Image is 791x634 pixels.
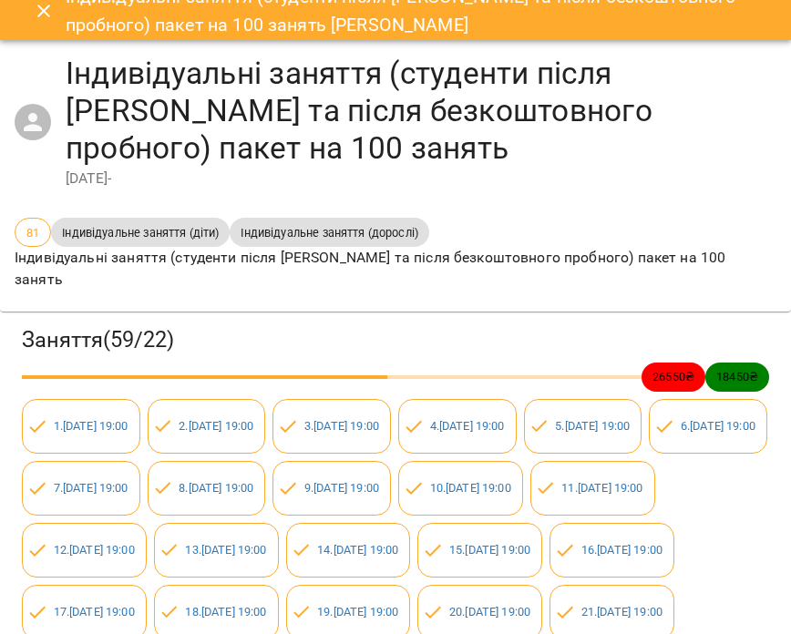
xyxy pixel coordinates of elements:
a: 10.[DATE] 19:00 [430,481,511,495]
h3: Заняття ( 59 / 22 ) [22,326,769,354]
h4: Індивідуальні заняття (студенти після [PERSON_NAME] та після безкоштовного пробного) пакет на 100... [66,55,776,168]
a: 13.[DATE] 19:00 [185,543,266,557]
span: 18450 ₴ [705,368,769,385]
a: 21.[DATE] 19:00 [581,605,663,619]
a: 17.[DATE] 19:00 [54,605,135,619]
a: 14.[DATE] 19:00 [317,543,398,557]
a: 9.[DATE] 19:00 [304,481,379,495]
a: 6.[DATE] 19:00 [681,419,755,433]
a: 11.[DATE] 19:00 [561,481,642,495]
div: [DATE] - [66,168,776,189]
a: 19.[DATE] 19:00 [317,605,398,619]
a: 1.[DATE] 19:00 [54,419,128,433]
a: 18.[DATE] 19:00 [185,605,266,619]
a: 3.[DATE] 19:00 [304,419,379,433]
a: 15.[DATE] 19:00 [449,543,530,557]
a: 4.[DATE] 19:00 [430,419,505,433]
a: 12.[DATE] 19:00 [54,543,135,557]
a: 20.[DATE] 19:00 [449,605,530,619]
span: Індивідуальне заняття (дорослі) [230,224,429,241]
p: Індивідуальні заняття (студенти після [PERSON_NAME] та після безкоштовного пробного) пакет на 100... [15,247,776,290]
a: 7.[DATE] 19:00 [54,481,128,495]
a: 8.[DATE] 19:00 [179,481,253,495]
a: 2.[DATE] 19:00 [179,419,253,433]
span: 81 [15,224,50,241]
span: 26550 ₴ [642,368,705,385]
a: 5.[DATE] 19:00 [555,419,630,433]
span: Індивідуальне заняття (діти) [51,224,230,241]
a: 16.[DATE] 19:00 [581,543,663,557]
